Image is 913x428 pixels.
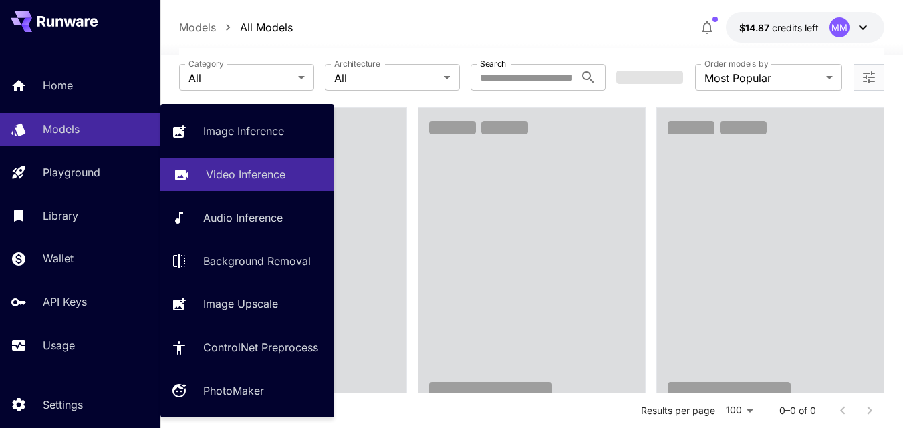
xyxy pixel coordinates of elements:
[188,58,224,69] label: Category
[43,337,75,353] p: Usage
[160,115,334,148] a: Image Inference
[203,253,311,269] p: Background Removal
[206,166,285,182] p: Video Inference
[179,19,293,35] nav: breadcrumb
[160,244,334,277] a: Background Removal
[829,17,850,37] div: MM
[480,58,506,69] label: Search
[43,77,73,93] p: Home
[43,208,78,224] p: Library
[721,401,758,420] div: 100
[861,69,877,86] button: Open more filters
[203,296,278,312] p: Image Upscale
[21,21,32,32] img: logo_orange.svg
[641,404,715,417] p: Results per page
[334,70,438,86] span: All
[726,12,884,43] button: $14.87453
[37,21,66,32] div: v 4.0.25
[240,19,293,35] p: All Models
[188,70,293,86] span: All
[160,202,334,234] a: Audio Inference
[203,210,283,226] p: Audio Inference
[704,70,821,86] span: Most Popular
[779,404,816,417] p: 0–0 of 0
[739,21,819,35] div: $14.87453
[36,77,47,88] img: tab_domain_overview_orange.svg
[43,250,74,266] p: Wallet
[160,375,334,407] a: PhotoMaker
[160,331,334,364] a: ControlNet Preprocess
[772,22,819,33] span: credits left
[43,294,87,310] p: API Keys
[203,123,284,139] p: Image Inference
[704,58,768,69] label: Order models by
[739,22,772,33] span: $14.87
[51,79,120,87] div: Domain Overview
[148,79,225,87] div: Keywords by Traffic
[203,339,318,355] p: ControlNet Preprocess
[160,288,334,320] a: Image Upscale
[21,35,32,45] img: website_grey.svg
[133,77,144,88] img: tab_keywords_by_traffic_grey.svg
[334,58,380,69] label: Architecture
[35,35,95,45] div: Domain: [URL]
[203,383,264,399] p: PhotoMaker
[160,158,334,191] a: Video Inference
[43,164,100,180] p: Playground
[43,121,80,137] p: Models
[43,397,83,413] p: Settings
[179,19,216,35] p: Models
